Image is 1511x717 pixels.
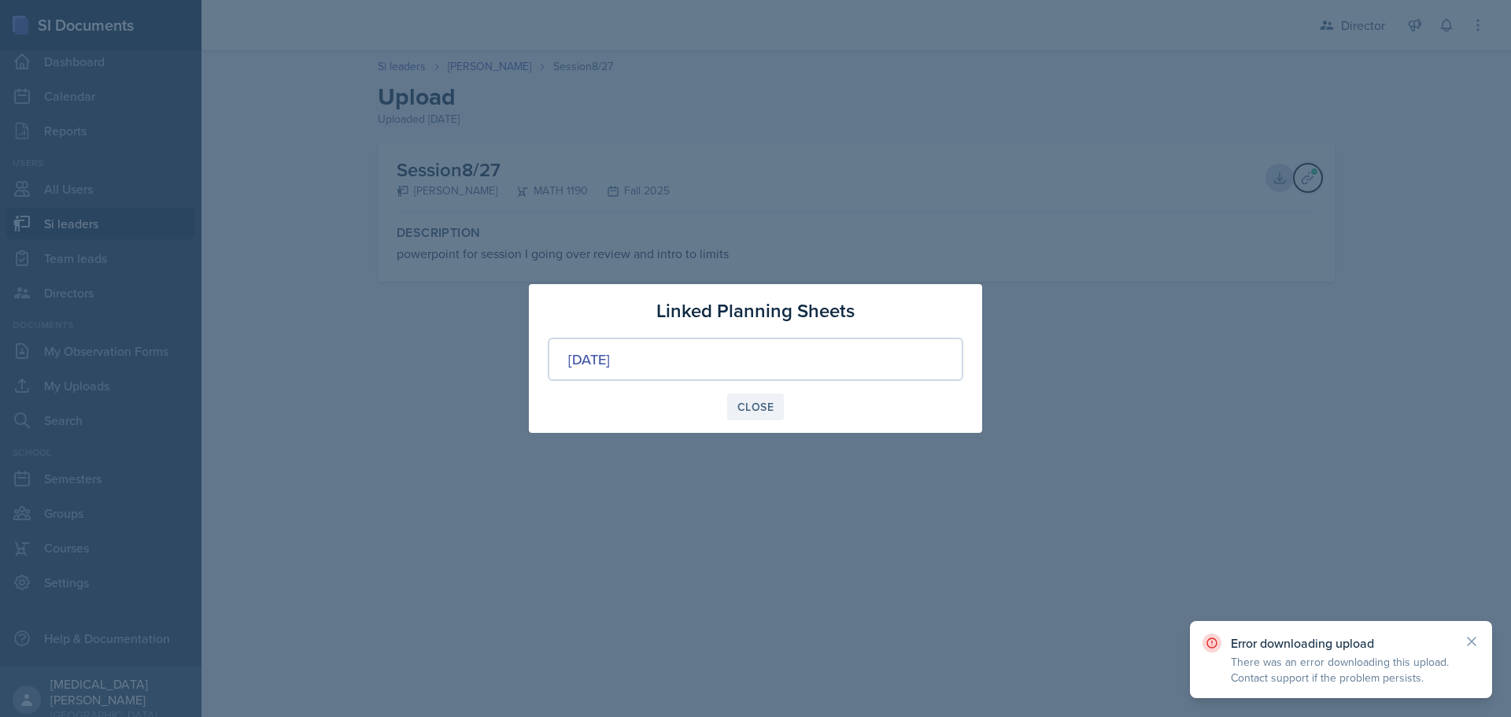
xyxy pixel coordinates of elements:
button: Close [727,394,784,420]
div: [DATE] [568,349,610,370]
h3: Linked Planning Sheets [656,297,855,325]
p: There was an error downloading this upload. Contact support if the problem persists. [1231,654,1451,686]
p: Error downloading upload [1231,635,1451,651]
div: Close [737,401,774,413]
